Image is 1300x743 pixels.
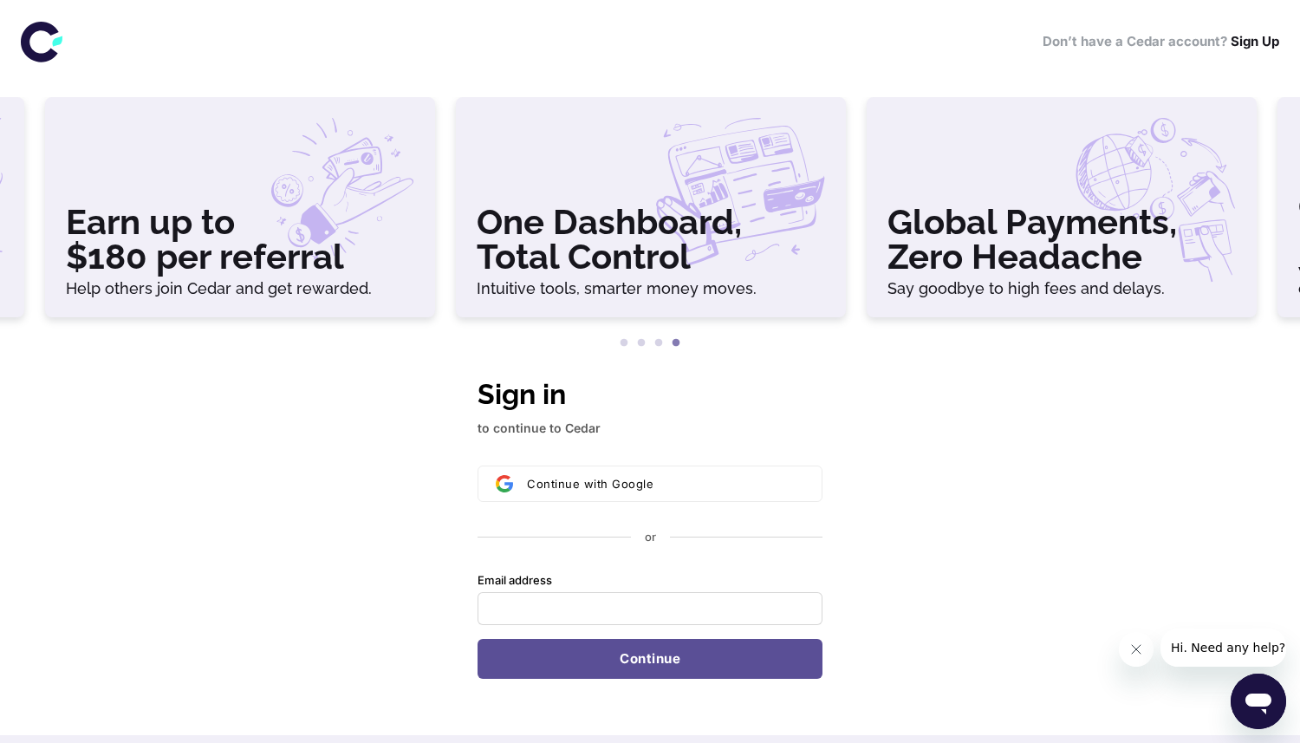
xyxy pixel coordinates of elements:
[667,335,685,352] button: 4
[66,205,414,274] h3: Earn up to $180 per referral
[496,475,513,492] img: Sign in with Google
[1043,32,1279,52] h6: Don’t have a Cedar account?
[477,205,825,274] h3: One Dashboard, Total Control
[478,419,822,438] p: to continue to Cedar
[645,530,656,545] p: or
[477,281,825,297] h6: Intuitive tools, smarter money moves.
[1231,674,1286,729] iframe: Button to launch messaging window
[478,573,552,589] label: Email address
[887,205,1236,274] h3: Global Payments, Zero Headache
[615,335,633,352] button: 1
[1160,629,1286,667] iframe: Message from company
[887,281,1236,297] h6: Say goodbye to high fees and delays.
[1231,33,1279,49] a: Sign Up
[650,335,667,352] button: 3
[633,335,650,352] button: 2
[478,466,822,502] button: Sign in with GoogleContinue with Google
[478,639,822,679] button: Continue
[478,374,822,415] h1: Sign in
[66,281,414,297] h6: Help others join Cedar and get rewarded.
[1119,632,1154,667] iframe: Close message
[527,477,653,491] span: Continue with Google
